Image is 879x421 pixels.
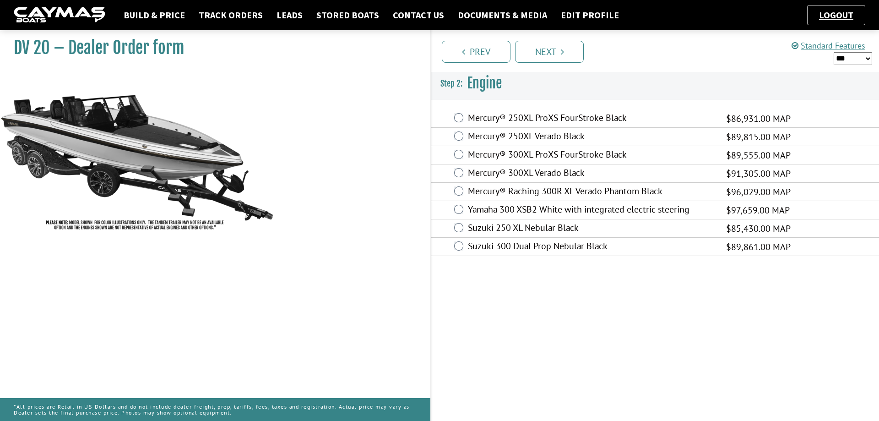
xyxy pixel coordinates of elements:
a: Build & Price [119,9,190,21]
span: $86,931.00 MAP [726,112,791,126]
span: $89,555.00 MAP [726,148,791,162]
label: Mercury® 300XL Verado Black [468,167,715,180]
label: Yamaha 300 XSB2 White with integrated electric steering [468,204,715,217]
h3: Engine [431,66,879,100]
label: Suzuki 250 XL Nebular Black [468,222,715,235]
h1: DV 20 – Dealer Order form [14,38,407,58]
a: Standard Features [792,40,865,51]
a: Contact Us [388,9,449,21]
a: Next [515,41,584,63]
a: Documents & Media [453,9,552,21]
span: $85,430.00 MAP [726,222,791,235]
span: $89,861.00 MAP [726,240,791,254]
label: Suzuki 300 Dual Prop Nebular Black [468,241,715,254]
p: *All prices are Retail in US Dollars and do not include dealer freight, prep, tariffs, fees, taxe... [14,399,417,420]
label: Mercury® 300XL ProXS FourStroke Black [468,149,715,162]
img: caymas-dealer-connect-2ed40d3bc7270c1d8d7ffb4b79bf05adc795679939227970def78ec6f6c03838.gif [14,7,105,24]
a: Edit Profile [556,9,624,21]
label: Mercury® 250XL Verado Black [468,131,715,144]
span: $91,305.00 MAP [726,167,791,180]
ul: Pagination [439,39,879,63]
a: Leads [272,9,307,21]
label: Mercury® Raching 300R XL Verado Phantom Black [468,186,715,199]
span: $97,659.00 MAP [726,203,790,217]
label: Mercury® 250XL ProXS FourStroke Black [468,112,715,126]
a: Stored Boats [312,9,384,21]
a: Logout [814,9,858,21]
span: $89,815.00 MAP [726,130,791,144]
a: Prev [442,41,510,63]
span: $96,029.00 MAP [726,185,791,199]
a: Track Orders [194,9,267,21]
